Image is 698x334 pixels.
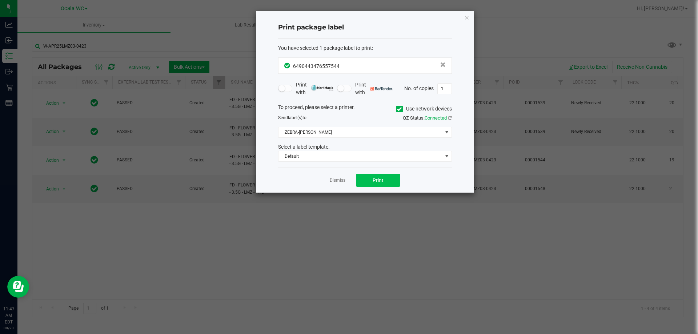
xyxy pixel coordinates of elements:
[356,174,400,187] button: Print
[278,127,442,137] span: ZEBRA-[PERSON_NAME]
[273,104,457,114] div: To proceed, please select a printer.
[330,177,345,184] a: Dismiss
[284,62,291,69] span: In Sync
[396,105,452,113] label: Use network devices
[311,85,333,90] img: mark_magic_cybra.png
[278,45,372,51] span: You have selected 1 package label to print
[425,115,447,121] span: Connected
[403,115,452,121] span: QZ Status:
[7,276,29,298] iframe: Resource center
[404,85,434,91] span: No. of copies
[278,151,442,161] span: Default
[293,63,340,69] span: 6490443476557544
[355,81,393,96] span: Print with
[278,23,452,32] h4: Print package label
[273,143,457,151] div: Select a label template.
[296,81,333,96] span: Print with
[278,115,308,120] span: Send to:
[278,44,452,52] div: :
[373,177,384,183] span: Print
[370,87,393,90] img: bartender.png
[288,115,302,120] span: label(s)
